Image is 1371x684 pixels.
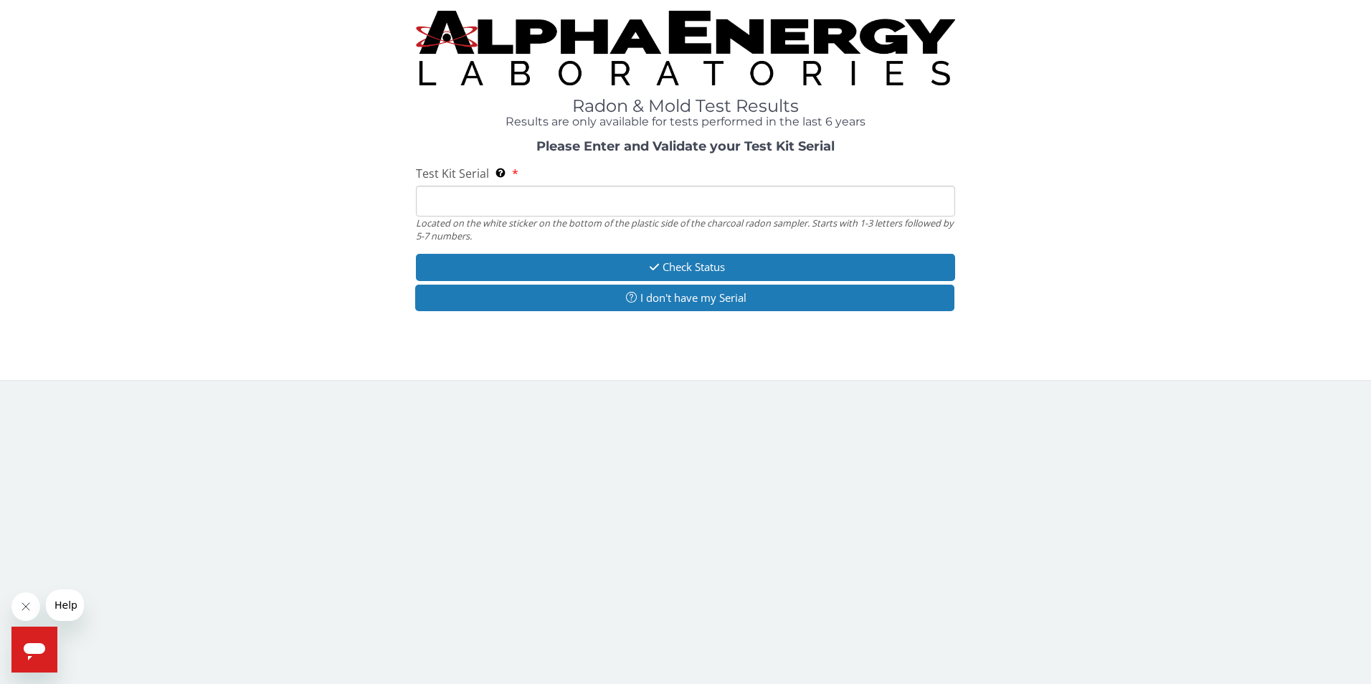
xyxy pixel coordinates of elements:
[416,115,956,128] h4: Results are only available for tests performed in the last 6 years
[416,166,489,181] span: Test Kit Serial
[11,627,57,673] iframe: Button to launch messaging window
[415,285,955,311] button: I don't have my Serial
[11,592,40,621] iframe: Close message
[46,589,84,621] iframe: Message from company
[416,97,956,115] h1: Radon & Mold Test Results
[416,217,956,243] div: Located on the white sticker on the bottom of the plastic side of the charcoal radon sampler. Sta...
[536,138,835,154] strong: Please Enter and Validate your Test Kit Serial
[416,254,956,280] button: Check Status
[416,11,956,85] img: TightCrop.jpg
